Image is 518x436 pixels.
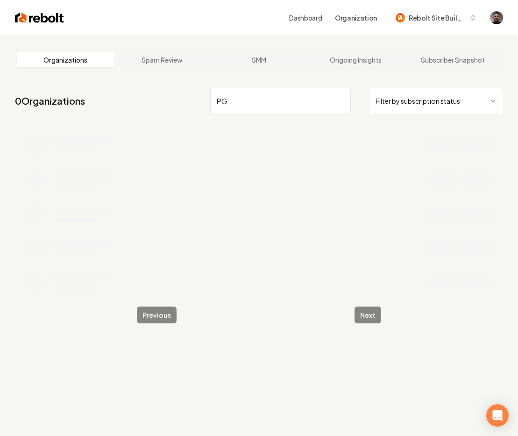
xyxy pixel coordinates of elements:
[17,52,114,67] a: Organizations
[210,88,351,114] input: Search by name or ID
[404,52,501,67] a: Subscriber Snapshot
[329,9,383,26] button: Organization
[409,13,466,23] span: Rebolt Site Builder
[486,404,509,427] div: Open Intercom Messenger
[15,11,64,24] img: Rebolt Logo
[307,52,404,67] a: Ongoing Insights
[490,11,503,24] img: Daniel Humberto Ortega Celis
[211,52,307,67] a: SMM
[289,13,322,22] a: Dashboard
[15,94,85,107] a: 0Organizations
[114,52,210,67] a: Spam Review
[396,13,405,22] img: Rebolt Site Builder
[490,11,503,24] button: Open user button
